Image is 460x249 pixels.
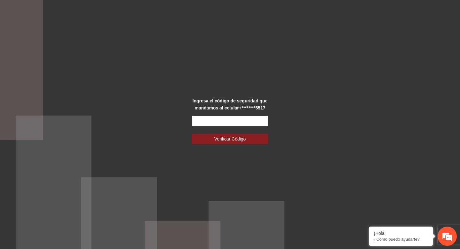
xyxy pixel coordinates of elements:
[374,231,428,236] div: ¡Hola!
[192,134,268,144] button: Verificar Código
[3,175,122,197] textarea: Escriba su mensaje y pulse “Intro”
[374,237,428,242] p: ¿Cómo puedo ayudarte?
[214,135,246,142] span: Verificar Código
[33,33,107,41] div: Chatee con nosotros ahora
[193,98,268,110] strong: Ingresa el código de seguridad que mandamos al celular +********5517
[37,85,88,150] span: Estamos en línea.
[105,3,120,19] div: Minimizar ventana de chat en vivo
